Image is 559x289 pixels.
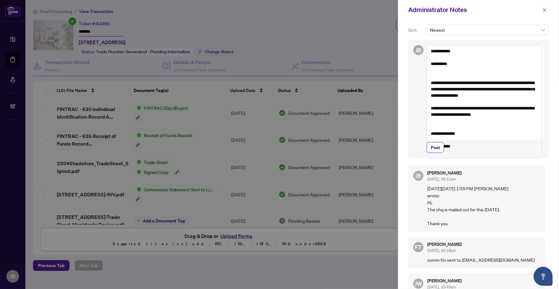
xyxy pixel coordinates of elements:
[408,27,423,34] p: Sort:
[427,177,456,181] span: [DATE], 09:11am
[416,46,422,55] span: JB
[534,267,553,286] button: Open asap
[415,243,422,252] span: FT
[427,256,540,263] p: comm f/u sent to [EMAIL_ADDRESS][DOMAIN_NAME]
[416,171,422,180] span: JB
[408,5,541,15] div: Administrator Notes
[415,279,422,288] span: JW
[427,242,540,246] h5: [PERSON_NAME]
[427,248,456,253] span: [DATE], 04:18pm
[427,171,540,175] h5: [PERSON_NAME]
[427,142,444,153] button: Post
[427,279,540,283] h5: [PERSON_NAME]
[431,142,440,153] span: Post
[427,192,540,227] div: wrote: Hi, The chq is mailed out for this [DATE]. Thank you
[427,185,540,227] p: [DATE][DATE] 1:59 PM [PERSON_NAME]
[542,8,547,12] span: close
[430,25,545,35] span: Newest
